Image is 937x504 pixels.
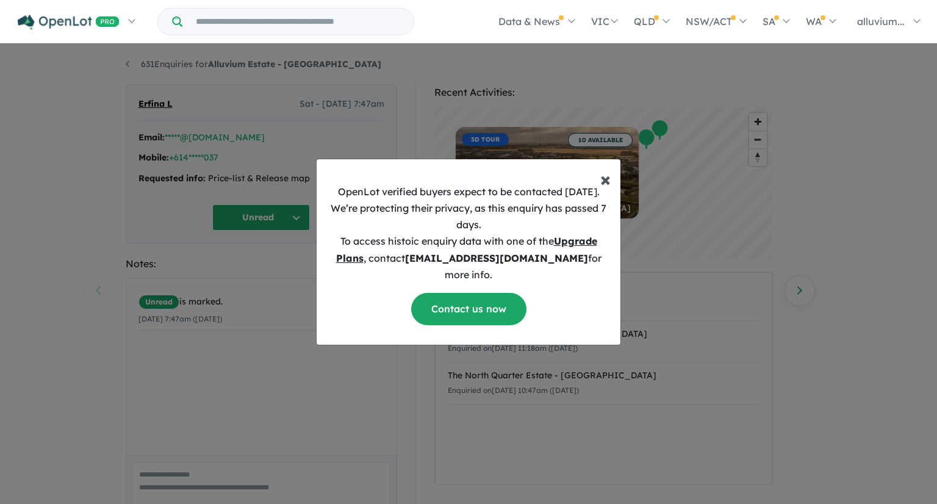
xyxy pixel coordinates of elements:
img: Openlot PRO Logo White [18,15,120,30]
span: alluvium... [857,15,905,27]
span: × [600,167,611,191]
input: Try estate name, suburb, builder or developer [185,9,411,35]
b: [EMAIL_ADDRESS][DOMAIN_NAME] [405,252,588,264]
u: Upgrade Plans [336,235,597,264]
a: Contact us now [411,293,526,325]
p: OpenLot verified buyers expect to be contacted [DATE]. We’re protecting their privacy, as this en... [326,184,611,283]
